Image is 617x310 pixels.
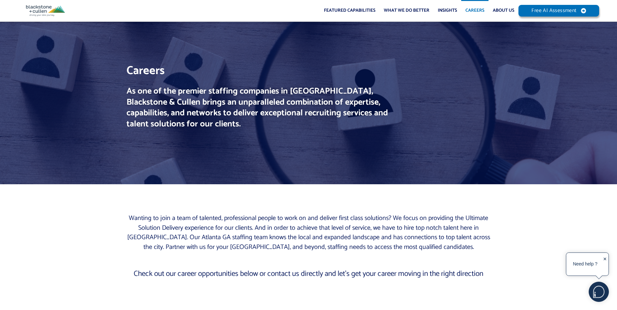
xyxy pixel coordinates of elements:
[567,254,603,275] div: Need help ?
[531,8,576,13] span: Free AI Assessment
[127,213,491,252] p: Wanting to join a team of talented, professional people to work on and deliver first class soluti...
[127,86,392,130] h2: As one of the premier staffing companies in [GEOGRAPHIC_DATA], Blackstone & Cullen brings an unpa...
[589,282,609,302] img: users%2F5SSOSaKfQqXq3cFEnIZRYMEs4ra2%2Fmedia%2Fimages%2F-Bulle%20blanche%20sans%20fond%20%2B%20ma...
[127,63,392,79] h1: Careers
[603,254,607,275] div: ✕
[127,269,491,279] p: Check out our career opportunities below or contact us directly and let’s get your career moving ...
[518,5,599,17] a: Free AI Assessment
